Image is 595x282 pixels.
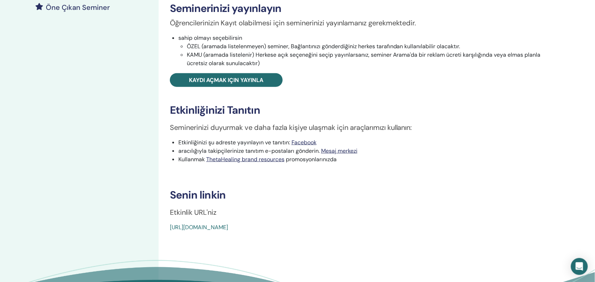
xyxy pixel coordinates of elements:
[187,51,544,68] li: KAMU (aramada listelenir) Herkese açık seçeneğini seçip yayınlarsanız, seminer Arama'da bir rekla...
[187,42,544,51] li: ÖZEL (aramada listelenmeyen) seminer, Bağlantınızı gönderdiğiniz herkes tarafından kullanılabilir...
[170,207,544,218] p: Etkinlik URL'niz
[178,34,544,68] li: sahip olmayı seçebilirsin
[170,189,544,202] h3: Senin linkin
[170,18,544,28] p: Öğrencilerinizin Kayıt olabilmesi için seminerinizi yayınlamanız gerekmektedir.
[178,147,544,155] li: aracılığıyla takipçilerinize tanıtım e-postaları gönderin.
[321,147,357,155] a: Mesaj merkezi
[170,224,228,231] a: [URL][DOMAIN_NAME]
[170,2,544,15] h3: Seminerinizi yayınlayın
[170,122,544,133] p: Seminerinizi duyurmak ve daha fazla kişiye ulaşmak için araçlarımızı kullanın:
[292,139,317,146] a: Facebook
[571,258,588,275] div: Open Intercom Messenger
[189,76,264,84] span: Kaydı açmak için yayınla
[46,3,110,12] h4: Öne Çıkan Seminer
[178,155,544,164] li: Kullanmak promosyonlarınızda
[170,104,544,117] h3: Etkinliğinizi Tanıtın
[206,156,284,163] a: ThetaHealing brand resources
[178,138,544,147] li: Etkinliğinizi şu adreste yayınlayın ve tanıtın:
[170,73,283,87] a: Kaydı açmak için yayınla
